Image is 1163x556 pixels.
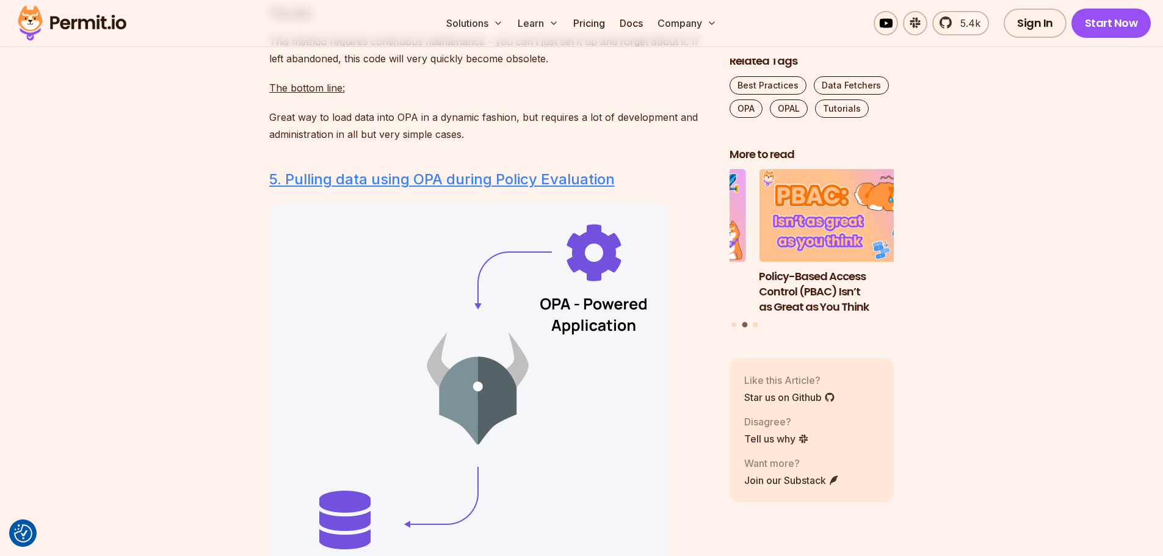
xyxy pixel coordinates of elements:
p: This method requires continuous maintenance - you can’t just set it up and forget about it. If le... [269,33,710,67]
a: Docs [615,11,648,35]
div: Posts [730,170,894,330]
img: Permit logo [12,2,132,44]
span: 5.4k [953,16,980,31]
button: Go to slide 3 [753,322,758,327]
p: Great way to load data into OPA in a dynamic fashion, but requires a lot of development and admin... [269,109,710,143]
a: 5.4k [932,11,989,35]
img: Revisit consent button [14,524,32,543]
a: OPA [730,99,763,118]
u: The bottom line: [269,82,345,94]
a: Join our Substack [744,473,839,488]
a: OPAL [770,99,808,118]
a: 5. Pulling data using OPA during Policy Evaluation [269,170,615,188]
button: Go to slide 2 [742,322,747,328]
img: Policy-Based Access Control (PBAC) Isn’t as Great as You Think [759,170,924,262]
a: Start Now [1071,9,1151,38]
li: 1 of 3 [581,170,746,315]
button: Learn [513,11,563,35]
a: Tutorials [815,99,869,118]
a: Data Fetchers [814,76,889,95]
button: Go to slide 1 [731,322,736,327]
h3: Policy-Based Access Control (PBAC) Isn’t as Great as You Think [759,269,924,314]
a: Sign In [1004,9,1067,38]
a: Star us on Github [744,390,835,405]
a: Pricing [568,11,610,35]
p: Like this Article? [744,373,835,388]
a: Best Practices [730,76,806,95]
a: Tell us why [744,431,809,446]
button: Solutions [441,11,508,35]
button: Company [653,11,722,35]
a: Policy-Based Access Control (PBAC) Isn’t as Great as You ThinkPolicy-Based Access Control (PBAC) ... [759,170,924,315]
h3: How to Use JWTs for Authorization: Best Practices and Common Mistakes [581,269,746,314]
h2: More to read [730,147,894,162]
p: Disagree? [744,414,809,429]
h2: Related Tags [730,54,894,69]
p: Want more? [744,456,839,471]
button: Consent Preferences [14,524,32,543]
li: 2 of 3 [759,170,924,315]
